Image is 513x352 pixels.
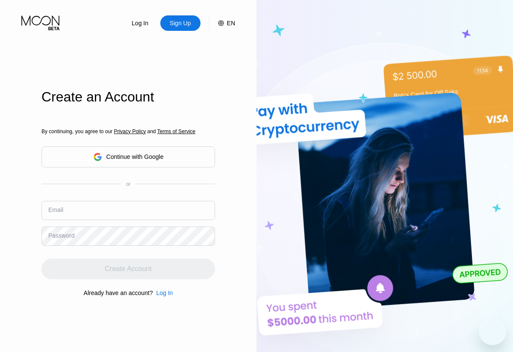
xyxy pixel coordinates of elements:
[48,232,74,239] div: Password
[106,153,164,160] div: Continue with Google
[479,318,506,345] iframe: Button to launch messaging window
[169,19,192,27] div: Sign Up
[209,15,235,31] div: EN
[126,181,131,187] div: or
[157,128,195,134] span: Terms of Service
[120,15,160,31] div: Log In
[156,289,173,296] div: Log In
[48,206,63,213] div: Email
[146,128,157,134] span: and
[131,19,149,27] div: Log In
[84,289,153,296] div: Already have an account?
[153,289,173,296] div: Log In
[114,128,146,134] span: Privacy Policy
[160,15,200,31] div: Sign Up
[41,128,215,134] div: By continuing, you agree to our
[41,89,215,105] div: Create an Account
[41,146,215,167] div: Continue with Google
[227,20,235,27] div: EN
